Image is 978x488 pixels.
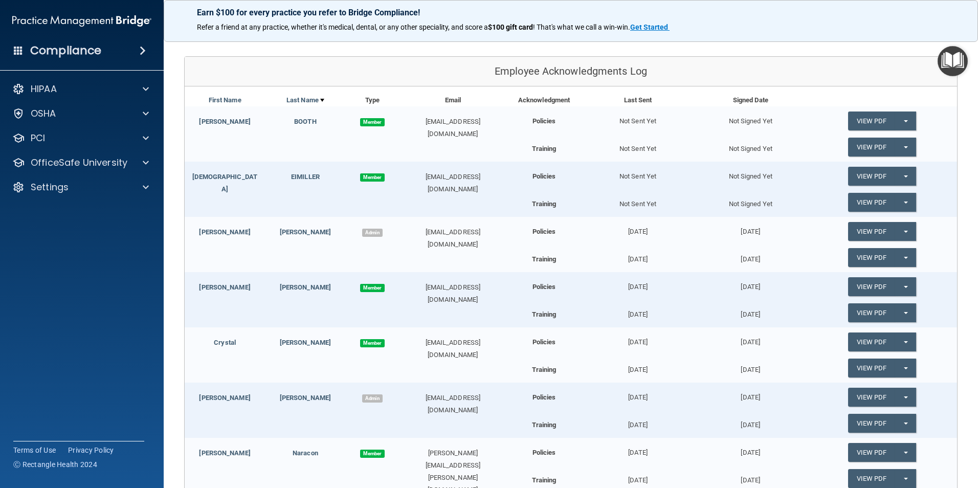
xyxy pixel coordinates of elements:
[848,332,895,351] a: View PDF
[630,23,668,31] strong: Get Started
[848,303,895,322] a: View PDF
[31,157,127,169] p: OfficeSafe University
[399,116,506,140] div: [EMAIL_ADDRESS][DOMAIN_NAME]
[362,229,383,237] span: Admin
[532,449,556,456] b: Policies
[694,272,807,293] div: [DATE]
[532,117,556,125] b: Policies
[532,145,557,152] b: Training
[582,138,694,155] div: Not Sent Yet
[399,337,506,361] div: [EMAIL_ADDRESS][DOMAIN_NAME]
[694,438,807,459] div: [DATE]
[199,283,250,291] a: [PERSON_NAME]
[532,476,557,484] b: Training
[582,359,694,376] div: [DATE]
[694,383,807,404] div: [DATE]
[848,469,895,488] a: View PDF
[362,394,383,403] span: Admin
[848,248,895,267] a: View PDF
[199,449,250,457] a: [PERSON_NAME]
[938,46,968,76] button: Open Resource Center
[31,132,45,144] p: PCI
[848,222,895,241] a: View PDF
[694,94,807,106] div: Signed Date
[848,193,895,212] a: View PDF
[286,94,324,106] a: Last Name
[532,228,556,235] b: Policies
[582,303,694,321] div: [DATE]
[532,366,557,373] b: Training
[582,106,694,127] div: Not Sent Yet
[532,200,557,208] b: Training
[848,167,895,186] a: View PDF
[280,228,331,236] a: [PERSON_NAME]
[506,94,582,106] div: Acknowledgment
[13,459,97,470] span: Ⓒ Rectangle Health 2024
[532,172,556,180] b: Policies
[12,107,149,120] a: OSHA
[197,23,488,31] span: Refer a friend at any practice, whether it's medical, dental, or any other speciality, and score a
[582,327,694,348] div: [DATE]
[582,94,694,106] div: Last Sent
[209,94,241,106] a: First Name
[848,138,895,157] a: View PDF
[694,248,807,265] div: [DATE]
[694,359,807,376] div: [DATE]
[291,173,320,181] a: EIMILLER
[582,438,694,459] div: [DATE]
[214,339,236,346] a: Crystal
[199,228,250,236] a: [PERSON_NAME]
[12,181,149,193] a: Settings
[848,359,895,378] a: View PDF
[532,310,557,318] b: Training
[848,443,895,462] a: View PDF
[532,283,556,291] b: Policies
[12,157,149,169] a: OfficeSafe University
[197,8,945,17] p: Earn $100 for every practice you refer to Bridge Compliance!
[582,383,694,404] div: [DATE]
[12,83,149,95] a: HIPAA
[360,339,385,347] span: Member
[848,277,895,296] a: View PDF
[360,173,385,182] span: Member
[185,57,957,86] div: Employee Acknowledgments Log
[848,388,895,407] a: View PDF
[399,94,506,106] div: Email
[68,445,114,455] a: Privacy Policy
[12,132,149,144] a: PCI
[199,118,250,125] a: [PERSON_NAME]
[582,272,694,293] div: [DATE]
[294,118,317,125] a: BOOTH
[582,469,694,486] div: [DATE]
[694,138,807,155] div: Not Signed Yet
[360,284,385,292] span: Member
[694,327,807,348] div: [DATE]
[533,23,630,31] span: ! That's what we call a win-win.
[346,94,399,106] div: Type
[532,393,556,401] b: Policies
[848,414,895,433] a: View PDF
[694,106,807,127] div: Not Signed Yet
[582,193,694,210] div: Not Sent Yet
[582,248,694,265] div: [DATE]
[13,445,56,455] a: Terms of Use
[30,43,101,58] h4: Compliance
[192,173,257,193] a: [DEMOGRAPHIC_DATA]
[399,226,506,251] div: [EMAIL_ADDRESS][DOMAIN_NAME]
[694,217,807,238] div: [DATE]
[280,339,331,346] a: [PERSON_NAME]
[360,450,385,458] span: Member
[694,162,807,183] div: Not Signed Yet
[12,11,151,31] img: PMB logo
[694,469,807,486] div: [DATE]
[31,107,56,120] p: OSHA
[199,394,250,402] a: [PERSON_NAME]
[31,83,57,95] p: HIPAA
[532,421,557,429] b: Training
[694,303,807,321] div: [DATE]
[848,112,895,130] a: View PDF
[31,181,69,193] p: Settings
[399,281,506,306] div: [EMAIL_ADDRESS][DOMAIN_NAME]
[694,414,807,431] div: [DATE]
[293,449,318,457] a: Naracon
